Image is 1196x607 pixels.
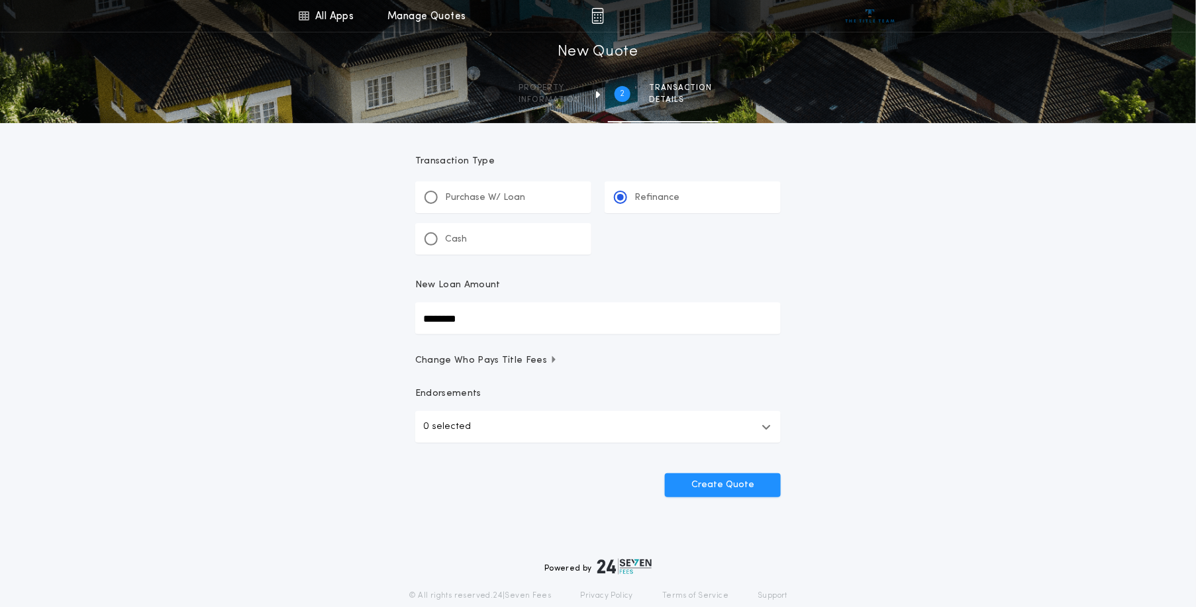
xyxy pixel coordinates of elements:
h1: New Quote [558,42,638,63]
button: Create Quote [665,473,781,497]
div: Powered by [544,559,652,575]
input: New Loan Amount [415,303,781,334]
span: Change Who Pays Title Fees [415,354,558,367]
span: information [519,95,580,105]
img: logo [597,559,652,575]
button: 0 selected [415,411,781,443]
img: img [591,8,604,24]
span: Property [519,83,580,93]
p: Cash [445,233,467,246]
p: 0 selected [423,419,471,435]
p: Purchase W/ Loan [445,191,525,205]
span: details [649,95,712,105]
a: Support [758,590,787,601]
a: Privacy Policy [581,590,634,601]
p: Transaction Type [415,155,781,168]
p: © All rights reserved. 24|Seven Fees [409,590,552,601]
img: vs-icon [846,9,895,23]
span: Transaction [649,83,712,93]
h2: 2 [621,89,625,99]
button: Change Who Pays Title Fees [415,354,781,367]
p: New Loan Amount [415,279,501,292]
p: Endorsements [415,387,781,400]
p: Refinance [634,191,679,205]
a: Terms of Service [662,590,728,601]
